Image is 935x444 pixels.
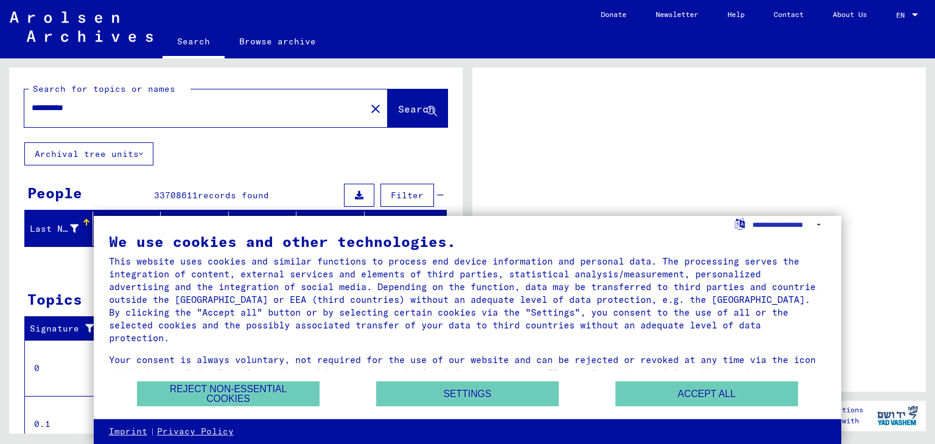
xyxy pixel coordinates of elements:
div: We use cookies and other technologies. [109,234,827,249]
mat-header-cell: Date of Birth [296,212,365,246]
button: Search [388,89,447,127]
mat-icon: close [368,102,383,116]
button: Reject non-essential cookies [137,381,320,406]
img: Arolsen_neg.svg [10,12,153,42]
div: This website uses cookies and similar functions to process end device information and personal da... [109,255,827,344]
div: Signature [30,322,99,335]
a: Privacy Policy [157,426,234,438]
button: Clear [363,96,388,120]
div: Topics [27,288,82,310]
span: EN [896,11,909,19]
mat-header-cell: Place of Birth [229,212,297,246]
span: records found [198,190,269,201]
img: yv_logo.png [875,400,920,431]
a: Imprint [109,426,147,438]
div: Your consent is always voluntary, not required for the use of our website and can be rejected or ... [109,353,827,392]
div: Last Name [30,223,79,235]
div: People [27,182,82,204]
span: Search [398,103,435,115]
mat-header-cell: First Name [93,212,161,246]
mat-header-cell: Prisoner # [365,212,447,246]
button: Filter [380,184,434,207]
button: Archival tree units [24,142,153,165]
mat-label: Search for topics or names [33,83,175,94]
span: Filter [391,190,424,201]
mat-header-cell: Maiden Name [161,212,229,246]
div: Signature [30,319,111,339]
a: Search [163,27,225,58]
td: 0 [25,340,109,396]
a: Browse archive [225,27,331,56]
div: Last Name [30,219,94,238]
button: Accept all [615,381,798,406]
span: 33708611 [154,190,198,201]
mat-header-cell: Last Name [25,212,93,246]
button: Settings [376,381,559,406]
